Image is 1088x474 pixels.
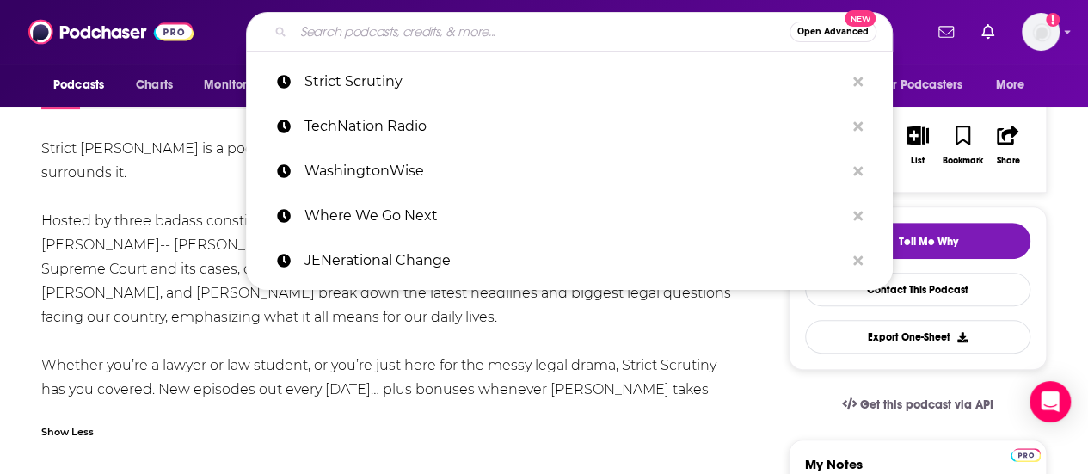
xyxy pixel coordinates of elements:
img: Podchaser - Follow, Share and Rate Podcasts [28,15,194,48]
button: Bookmark [940,114,985,176]
p: JENerational Change [304,238,845,283]
p: Strict Scrutiny [304,59,845,104]
button: open menu [192,69,287,102]
button: List [895,114,940,176]
span: More [996,73,1025,97]
span: Podcasts [53,73,104,97]
p: WashingtonWise [304,149,845,194]
button: Export One-Sheet [805,320,1030,354]
a: Get this podcast via API [828,384,1007,426]
a: Pro website [1011,446,1041,462]
button: open menu [41,69,126,102]
a: Show notifications dropdown [974,17,1001,46]
button: Show profile menu [1022,13,1060,51]
span: Open Advanced [797,28,869,36]
div: Strict [PERSON_NAME] is a podcast about the United States Supreme Court and the legal culture tha... [41,137,739,426]
button: tell me why sparkleTell Me Why [805,223,1030,259]
a: TechNation Radio [246,104,893,149]
button: Open AdvancedNew [790,22,876,42]
span: New [845,10,876,27]
span: For Podcasters [880,73,962,97]
span: Monitoring [204,73,265,97]
a: WashingtonWise [246,149,893,194]
img: User Profile [1022,13,1060,51]
span: Get this podcast via API [860,397,993,412]
p: Where We Go Next [304,194,845,238]
a: Contact This Podcast [805,273,1030,306]
a: JENerational Change [246,238,893,283]
p: TechNation Radio [304,104,845,149]
button: open menu [984,69,1047,102]
div: Open Intercom Messenger [1030,381,1071,422]
span: Charts [136,73,173,97]
input: Search podcasts, credits, & more... [293,18,790,46]
div: Bookmark [943,156,983,166]
a: Show notifications dropdown [931,17,961,46]
a: Strict Scrutiny [246,59,893,104]
a: Charts [125,69,183,102]
div: Share [996,156,1019,166]
img: Podchaser Pro [1011,448,1041,462]
svg: Add a profile image [1046,13,1060,27]
div: List [911,156,925,166]
span: Tell Me Why [899,235,958,249]
div: Search podcasts, credits, & more... [246,12,893,52]
a: Where We Go Next [246,194,893,238]
button: open menu [869,69,987,102]
span: Logged in as calellac [1022,13,1060,51]
button: Share [986,114,1030,176]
